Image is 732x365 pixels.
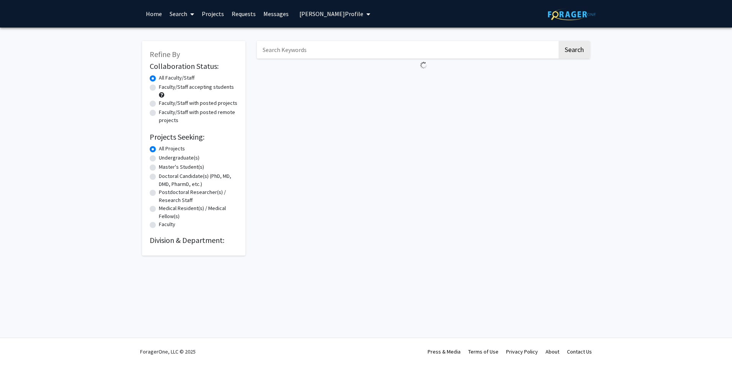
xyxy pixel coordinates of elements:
label: Undergraduate(s) [159,154,199,162]
a: Contact Us [567,348,592,355]
a: Messages [260,0,292,27]
input: Search Keywords [257,41,557,59]
label: Faculty/Staff with posted projects [159,99,237,107]
label: Master's Student(s) [159,163,204,171]
label: Medical Resident(s) / Medical Fellow(s) [159,204,238,220]
label: Faculty/Staff with posted remote projects [159,108,238,124]
a: About [546,348,559,355]
button: Search [559,41,590,59]
a: Terms of Use [468,348,498,355]
a: Search [166,0,198,27]
h2: Collaboration Status: [150,62,238,71]
label: Faculty/Staff accepting students [159,83,234,91]
img: Loading [417,59,430,72]
span: Refine By [150,49,180,59]
a: Press & Media [428,348,461,355]
a: Requests [228,0,260,27]
img: ForagerOne Logo [548,8,596,20]
div: ForagerOne, LLC © 2025 [140,338,196,365]
label: All Projects [159,145,185,153]
a: Home [142,0,166,27]
label: Faculty [159,220,175,228]
label: Doctoral Candidate(s) (PhD, MD, DMD, PharmD, etc.) [159,172,238,188]
h2: Division & Department: [150,236,238,245]
span: [PERSON_NAME] Profile [299,10,363,18]
label: All Faculty/Staff [159,74,194,82]
a: Projects [198,0,228,27]
h2: Projects Seeking: [150,132,238,142]
nav: Page navigation [257,72,590,90]
label: Postdoctoral Researcher(s) / Research Staff [159,188,238,204]
a: Privacy Policy [506,348,538,355]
